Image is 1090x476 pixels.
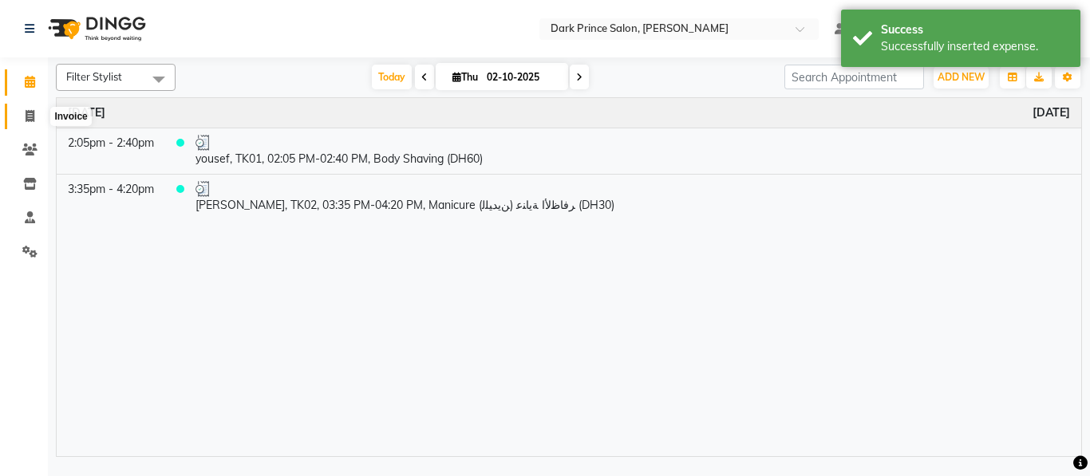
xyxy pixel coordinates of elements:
input: 2025-10-02 [482,65,562,89]
input: Search Appointment [784,65,924,89]
div: Successfully inserted expense. [881,38,1068,55]
a: October 2, 2025 [1033,104,1070,121]
div: Success [881,22,1068,38]
div: Invoice [50,107,91,126]
td: yousef, TK01, 02:05 PM-02:40 PM, Body Shaving (DH60) [184,128,1081,174]
td: 2:05pm - 2:40pm [57,128,165,174]
img: logo [41,6,150,51]
td: 3:35pm - 4:20pm [57,174,165,220]
th: October 2, 2025 [57,98,1081,128]
td: [PERSON_NAME], TK02, 03:35 PM-04:20 PM, Manicure (ﻦﻳﺪﻴﻠﻟ) ﺮﻓﺎﻇﻷا ﺔﻳﺎﻨﻋ (DH30) [184,174,1081,220]
span: Thu [448,71,482,83]
span: Filter Stylist [66,70,122,83]
button: ADD NEW [934,66,989,89]
span: Today [372,65,412,89]
span: ADD NEW [938,71,985,83]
